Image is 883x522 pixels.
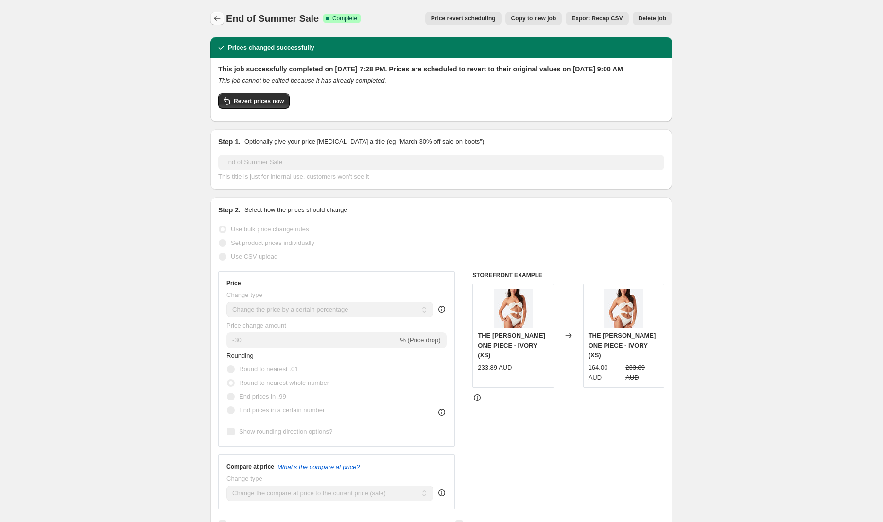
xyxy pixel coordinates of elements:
[472,271,664,279] h6: STOREFRONT EXAMPLE
[505,12,562,25] button: Copy to new job
[228,43,314,52] h2: Prices changed successfully
[332,15,357,22] span: Complete
[566,12,628,25] button: Export Recap CSV
[639,15,666,22] span: Delete job
[633,12,672,25] button: Delete job
[218,64,664,74] h2: This job successfully completed on [DATE] 7:28 PM. Prices are scheduled to revert to their origin...
[239,365,298,373] span: Round to nearest .01
[478,332,545,359] span: THE [PERSON_NAME] ONE PIECE - IVORY (XS)
[478,363,512,373] div: 233.89 AUD
[226,475,262,482] span: Change type
[226,332,398,348] input: -15
[244,137,484,147] p: Optionally give your price [MEDICAL_DATA] a title (eg "March 30% off sale on boots")
[226,279,241,287] h3: Price
[218,155,664,170] input: 30% off holiday sale
[226,291,262,298] span: Change type
[218,77,386,84] i: This job cannot be edited because it has already completed.
[231,226,309,233] span: Use bulk price change rules
[239,428,332,435] span: Show rounding direction options?
[511,15,556,22] span: Copy to new job
[437,304,447,314] div: help
[425,12,502,25] button: Price revert scheduling
[239,406,325,414] span: End prices in a certain number
[571,15,623,22] span: Export Recap CSV
[278,463,360,470] button: What's the compare at price?
[218,93,290,109] button: Revert prices now
[625,363,659,383] strike: 233.89 AUD
[210,12,224,25] button: Price change jobs
[226,463,274,470] h3: Compare at price
[226,352,254,359] span: Rounding
[231,239,314,246] span: Set product prices individually
[239,393,286,400] span: End prices in .99
[589,363,622,383] div: 164.00 AUD
[400,336,440,344] span: % (Price drop)
[226,322,286,329] span: Price change amount
[244,205,347,215] p: Select how the prices should change
[218,173,369,180] span: This title is just for internal use, customers won't see it
[431,15,496,22] span: Price revert scheduling
[218,205,241,215] h2: Step 2.
[231,253,277,260] span: Use CSV upload
[604,289,643,328] img: Marilyn_White_030_d3723302-f3dd-465f-a5c7-f0aa4b6b85fd_80x.jpg
[589,332,656,359] span: THE [PERSON_NAME] ONE PIECE - IVORY (XS)
[239,379,329,386] span: Round to nearest whole number
[218,137,241,147] h2: Step 1.
[226,13,319,24] span: End of Summer Sale
[437,488,447,498] div: help
[494,289,533,328] img: Marilyn_White_030_d3723302-f3dd-465f-a5c7-f0aa4b6b85fd_80x.jpg
[234,97,284,105] span: Revert prices now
